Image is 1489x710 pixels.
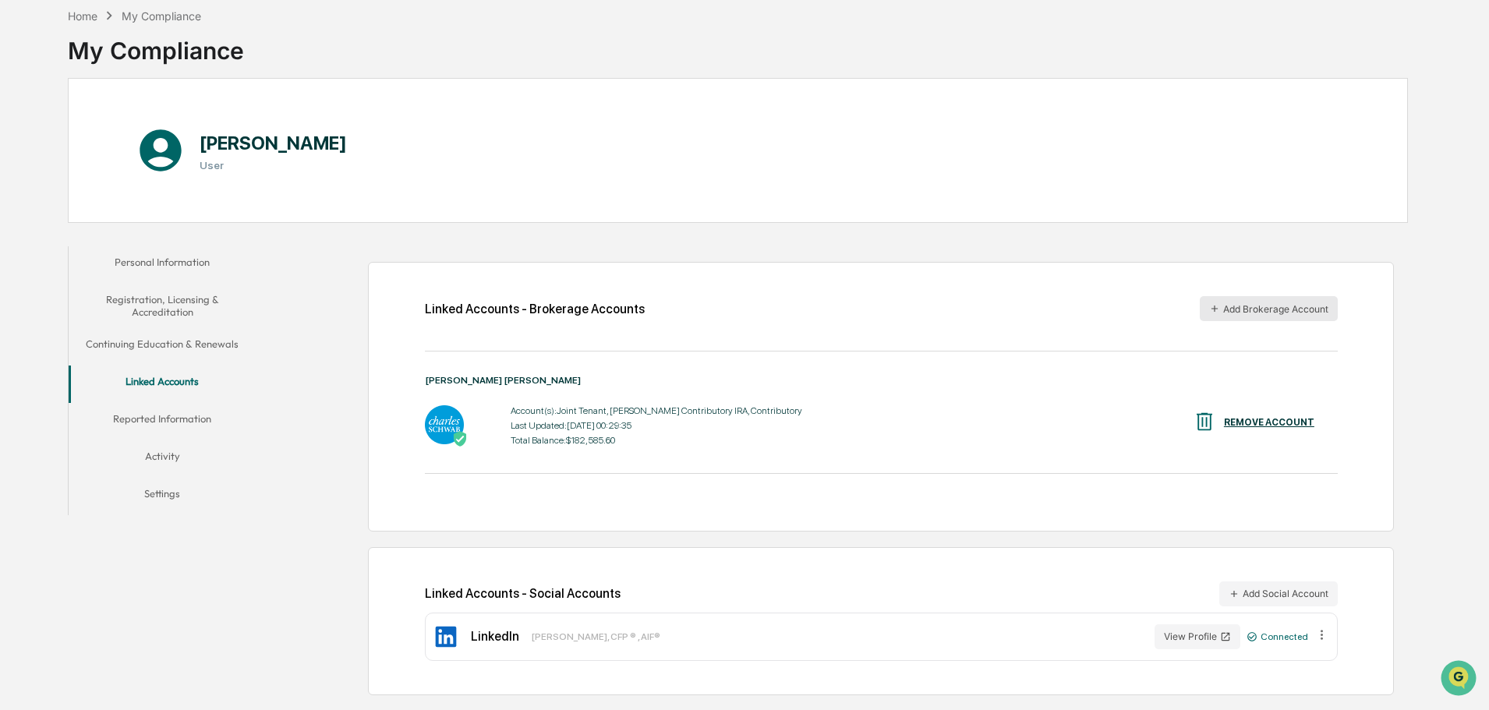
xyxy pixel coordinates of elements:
a: 🔎Data Lookup [9,220,104,248]
div: [PERSON_NAME], CFP ® , AIF® [532,631,660,642]
span: Preclearance [31,196,101,212]
div: Connected [1247,631,1308,642]
div: REMOVE ACCOUNT [1224,417,1314,428]
button: View Profile [1155,624,1240,649]
p: How can we help? [16,33,284,58]
div: Linked Accounts - Social Accounts [425,581,1338,606]
div: Start new chat [53,119,256,135]
button: Registration, Licensing & Accreditation [69,284,256,328]
img: Charles Schwab - Active [425,405,464,444]
span: Pylon [155,264,189,276]
button: Linked Accounts [69,366,256,403]
img: REMOVE ACCOUNT [1193,410,1216,433]
img: 1746055101610-c473b297-6a78-478c-a979-82029cc54cd1 [16,119,44,147]
iframe: Open customer support [1439,659,1481,701]
button: Reported Information [69,403,256,440]
img: Active [452,431,468,447]
span: Data Lookup [31,226,98,242]
div: Total Balance: $182,585.60 [511,435,802,446]
button: Start new chat [265,124,284,143]
div: [PERSON_NAME] [PERSON_NAME] [425,375,1338,386]
button: Settings [69,478,256,515]
a: 🖐️Preclearance [9,190,107,218]
div: My Compliance [68,24,244,65]
button: Personal Information [69,246,256,284]
div: Home [68,9,97,23]
button: Continuing Education & Renewals [69,328,256,366]
a: Powered byPylon [110,263,189,276]
div: secondary tabs example [69,246,256,515]
div: Last Updated: [DATE] 00:29:35 [511,420,802,431]
span: Attestations [129,196,193,212]
div: We're available if you need us! [53,135,197,147]
button: Activity [69,440,256,478]
button: Add Social Account [1219,581,1338,606]
h3: User [200,159,347,171]
a: 🗄️Attestations [107,190,200,218]
div: LinkedIn [471,629,519,644]
div: 🔎 [16,228,28,240]
img: LinkedIn Icon [433,624,458,649]
div: Linked Accounts - Brokerage Accounts [425,302,645,316]
div: Account(s): Joint Tenant, [PERSON_NAME] Contributory IRA, Contributory [511,405,802,416]
div: 🖐️ [16,198,28,210]
h1: [PERSON_NAME] [200,132,347,154]
button: Add Brokerage Account [1200,296,1338,321]
div: My Compliance [122,9,201,23]
div: 🗄️ [113,198,126,210]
